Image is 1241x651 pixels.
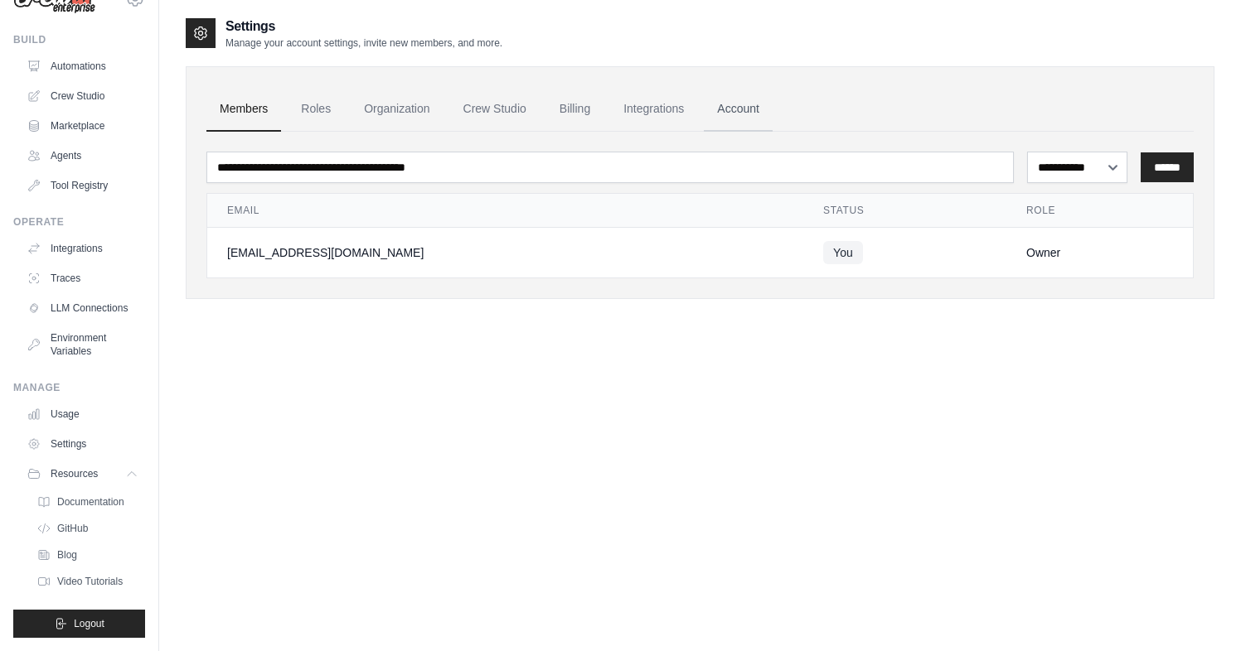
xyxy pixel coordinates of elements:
a: Video Tutorials [30,570,145,593]
p: Manage your account settings, invite new members, and more. [225,36,502,50]
a: Automations [20,53,145,80]
div: Build [13,33,145,46]
span: Blog [57,548,77,562]
th: Email [207,194,803,228]
span: GitHub [57,522,88,535]
span: You [823,241,863,264]
span: Resources [51,467,98,480]
a: Usage [20,401,145,427]
div: [EMAIL_ADDRESS][DOMAIN_NAME] [227,244,783,261]
a: Blog [30,543,145,567]
a: Members [206,87,281,132]
div: Owner [1026,244,1173,261]
h2: Settings [225,17,502,36]
a: Agents [20,142,145,169]
a: Settings [20,431,145,457]
a: Crew Studio [20,83,145,109]
a: Account [704,87,773,132]
th: Status [803,194,1006,228]
button: Logout [13,610,145,638]
a: GitHub [30,517,145,540]
a: Tool Registry [20,172,145,199]
a: Organization [351,87,443,132]
a: LLM Connections [20,295,145,321]
a: Environment Variables [20,325,145,364]
span: Video Tutorials [57,575,123,588]
a: Traces [20,265,145,292]
div: Manage [13,381,145,394]
button: Resources [20,461,145,487]
div: Operate [13,215,145,229]
a: Marketplace [20,113,145,139]
a: Billing [546,87,604,132]
a: Roles [288,87,344,132]
a: Documentation [30,490,145,514]
a: Integrations [610,87,697,132]
th: Role [1006,194,1193,228]
span: Logout [74,617,104,630]
span: Documentation [57,495,124,509]
a: Crew Studio [450,87,540,132]
a: Integrations [20,235,145,262]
